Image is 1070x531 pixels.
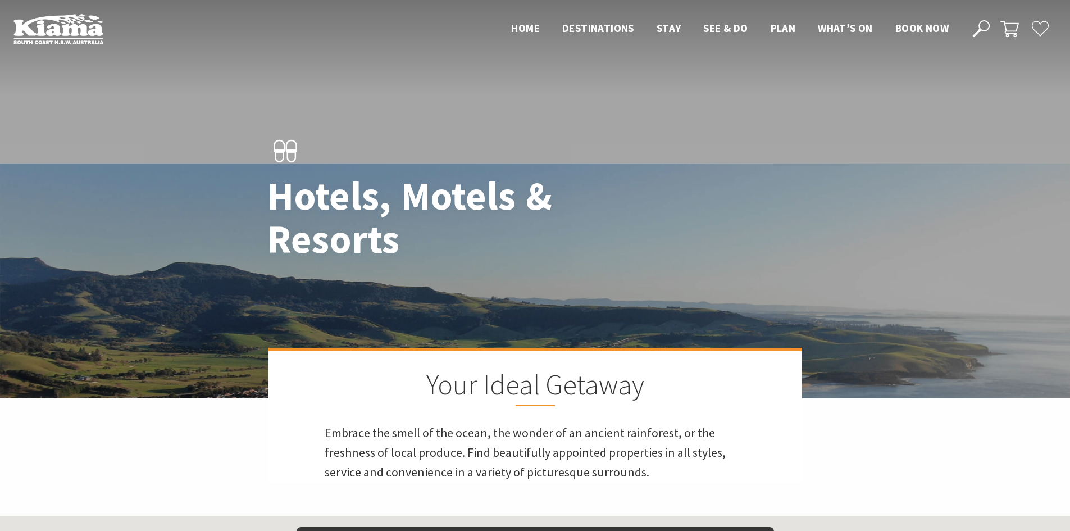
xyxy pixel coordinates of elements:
[325,368,746,406] h2: Your Ideal Getaway
[13,13,103,44] img: Kiama Logo
[771,21,796,35] span: Plan
[267,174,585,260] h1: Hotels, Motels & Resorts
[500,20,960,38] nav: Main Menu
[703,21,748,35] span: See & Do
[657,21,681,35] span: Stay
[895,21,949,35] span: Book now
[818,21,873,35] span: What’s On
[562,21,634,35] span: Destinations
[511,21,540,35] span: Home
[325,423,746,483] p: Embrace the smell of the ocean, the wonder of an ancient rainforest, or the freshness of local pr...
